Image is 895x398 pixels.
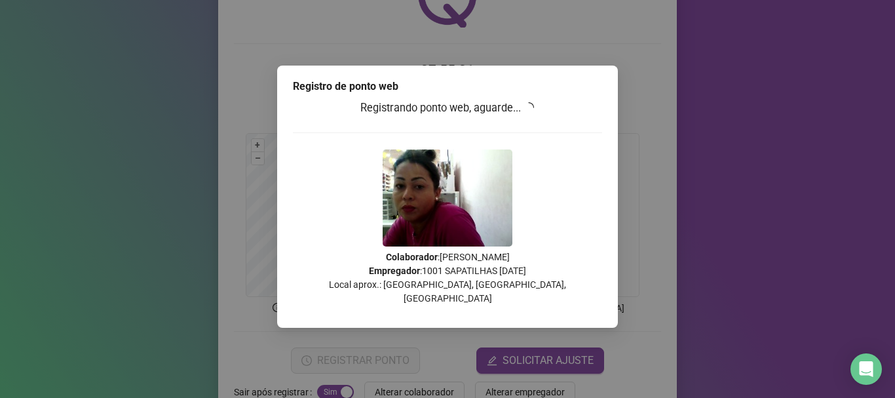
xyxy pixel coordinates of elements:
[850,353,882,385] div: Open Intercom Messenger
[383,149,512,247] img: Z
[522,101,536,115] span: loading
[369,266,420,276] strong: Empregador
[293,79,602,94] div: Registro de ponto web
[293,100,602,117] h3: Registrando ponto web, aguarde...
[386,252,438,262] strong: Colaborador
[293,250,602,306] p: : [PERSON_NAME] : 1001 SAPATILHAS [DATE] Local aprox.: [GEOGRAPHIC_DATA], [GEOGRAPHIC_DATA], [GEO...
